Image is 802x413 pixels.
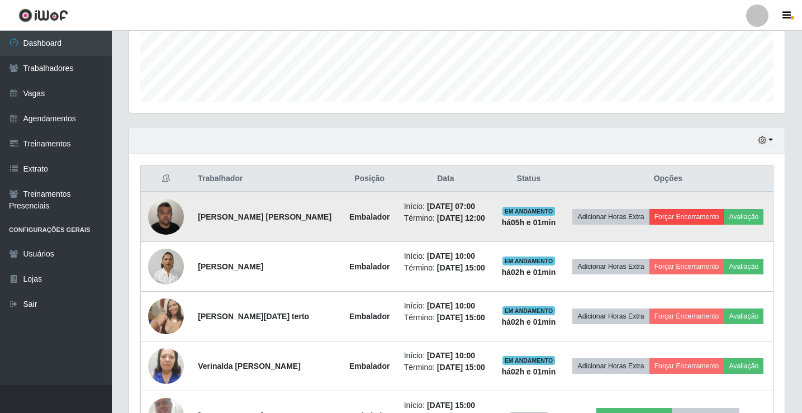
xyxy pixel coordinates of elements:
time: [DATE] 15:00 [437,313,485,322]
strong: há 02 h e 01 min [502,268,556,277]
button: Forçar Encerramento [649,358,724,374]
strong: [PERSON_NAME] [PERSON_NAME] [198,212,331,221]
time: [DATE] 15:00 [437,263,485,272]
button: Avaliação [724,259,763,274]
time: [DATE] 15:00 [437,363,485,372]
li: Início: [404,400,488,411]
button: Avaliação [724,358,763,374]
button: Adicionar Horas Extra [572,308,649,324]
strong: Verinalda [PERSON_NAME] [198,362,301,371]
span: EM ANDAMENTO [502,356,556,365]
li: Término: [404,362,488,373]
time: [DATE] 10:00 [427,251,475,260]
button: Avaliação [724,308,763,324]
li: Início: [404,201,488,212]
button: Forçar Encerramento [649,259,724,274]
li: Início: [404,300,488,312]
button: Forçar Encerramento [649,209,724,225]
img: 1725053831391.jpeg [148,292,184,340]
time: [DATE] 07:00 [427,202,475,211]
strong: Embalador [349,312,390,321]
time: [DATE] 10:00 [427,301,475,310]
span: EM ANDAMENTO [502,306,556,315]
th: Status [494,166,563,192]
li: Término: [404,262,488,274]
strong: há 02 h e 01 min [502,367,556,376]
strong: Embalador [349,212,390,221]
img: CoreUI Logo [18,8,68,22]
th: Trabalhador [191,166,342,192]
strong: [PERSON_NAME] [198,262,263,271]
time: [DATE] 15:00 [427,401,475,410]
th: Opções [563,166,773,192]
li: Término: [404,212,488,224]
strong: há 02 h e 01 min [502,317,556,326]
th: Posição [342,166,397,192]
li: Término: [404,312,488,324]
button: Avaliação [724,209,763,225]
strong: há 05 h e 01 min [502,218,556,227]
span: EM ANDAMENTO [502,257,556,265]
img: 1675303307649.jpeg [148,243,184,290]
th: Data [397,166,495,192]
li: Início: [404,250,488,262]
strong: Embalador [349,362,390,371]
button: Forçar Encerramento [649,308,724,324]
img: 1714957062897.jpeg [148,193,184,240]
button: Adicionar Horas Extra [572,259,649,274]
time: [DATE] 12:00 [437,213,485,222]
img: 1728324895552.jpeg [148,334,184,398]
li: Início: [404,350,488,362]
span: EM ANDAMENTO [502,207,556,216]
strong: [PERSON_NAME][DATE] terto [198,312,309,321]
strong: Embalador [349,262,390,271]
button: Adicionar Horas Extra [572,209,649,225]
time: [DATE] 10:00 [427,351,475,360]
button: Adicionar Horas Extra [572,358,649,374]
